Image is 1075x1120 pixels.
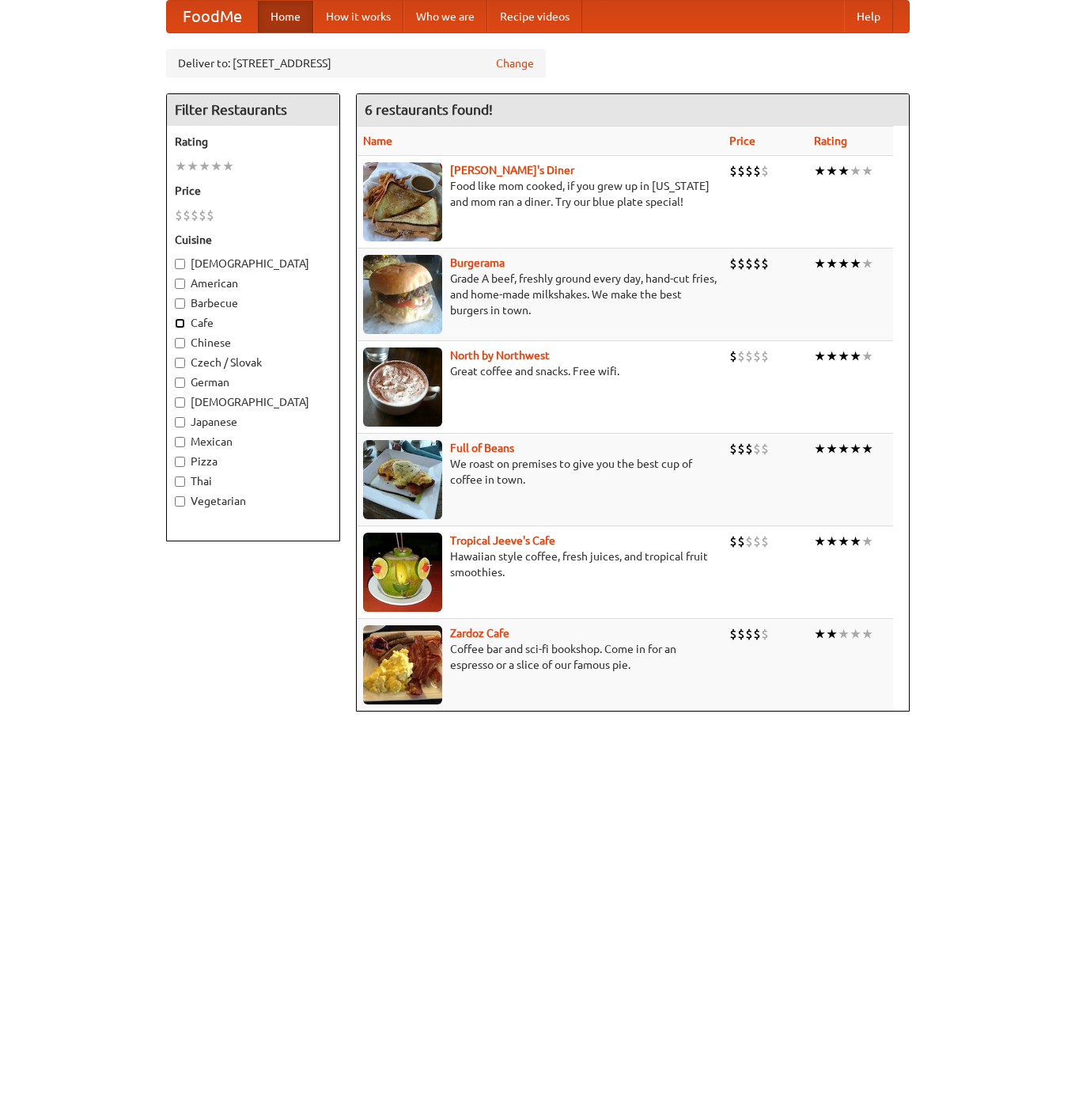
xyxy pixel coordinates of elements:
[187,158,199,175] li: ★
[761,255,769,272] li: $
[403,1,487,32] a: Who we are
[363,255,442,334] img: burgerama.jpg
[761,625,769,643] li: $
[729,347,737,365] li: $
[167,94,339,126] h4: Filter Restaurants
[826,347,838,365] li: ★
[450,164,574,177] a: [PERSON_NAME]'s Diner
[450,627,509,640] a: Zardoz Cafe
[363,440,442,519] img: beans.jpg
[729,162,737,180] li: $
[729,533,737,550] li: $
[838,347,850,365] li: ★
[761,162,769,180] li: $
[761,440,769,457] li: $
[450,256,505,269] b: Burgerama
[737,255,745,272] li: $
[363,363,717,379] p: Great coffee and snacks. Free wifi.
[838,162,850,180] li: ★
[850,162,861,180] li: ★
[737,162,745,180] li: $
[199,158,210,175] li: ★
[175,358,185,368] input: Czech / Slovak
[175,318,185,328] input: Cafe
[175,496,185,507] input: Vegetarian
[745,255,753,272] li: $
[206,207,214,224] li: $
[450,349,550,362] b: North by Northwest
[313,1,403,32] a: How it works
[496,55,534,71] a: Change
[363,641,717,673] p: Coffee bar and sci-fi bookshop. Come in for an espresso or a slice of our famous pie.
[745,162,753,180] li: $
[844,1,893,32] a: Help
[258,1,313,32] a: Home
[363,271,717,318] p: Grade A beef, freshly ground every day, hand-cut fries, and home-made milkshakes. We make the bes...
[814,533,826,550] li: ★
[737,533,745,550] li: $
[450,534,555,547] a: Tropical Jeeve's Cafe
[826,533,838,550] li: ★
[183,207,191,224] li: $
[737,347,745,365] li: $
[753,162,761,180] li: $
[850,347,861,365] li: ★
[745,347,753,365] li: $
[175,454,331,469] label: Pizza
[175,476,185,487] input: Thai
[175,232,331,248] h5: Cuisine
[838,440,850,457] li: ★
[814,162,826,180] li: ★
[861,625,873,643] li: ★
[175,158,187,175] li: ★
[175,315,331,331] label: Cafe
[175,275,331,291] label: American
[365,102,493,117] ng-pluralize: 6 restaurants found!
[363,625,442,704] img: zardoz.jpg
[861,347,873,365] li: ★
[450,442,514,454] a: Full of Beans
[175,394,331,410] label: [DEMOGRAPHIC_DATA]
[175,493,331,509] label: Vegetarian
[753,533,761,550] li: $
[175,397,185,408] input: [DEMOGRAPHIC_DATA]
[175,298,185,309] input: Barbecue
[838,533,850,550] li: ★
[814,347,826,365] li: ★
[210,158,222,175] li: ★
[363,135,392,147] a: Name
[814,255,826,272] li: ★
[175,417,185,427] input: Japanese
[745,625,753,643] li: $
[175,183,331,199] h5: Price
[838,625,850,643] li: ★
[729,625,737,643] li: $
[861,533,873,550] li: ★
[753,440,761,457] li: $
[814,135,847,147] a: Rating
[737,440,745,457] li: $
[167,1,258,32] a: FoodMe
[850,440,861,457] li: ★
[826,255,838,272] li: ★
[175,259,185,269] input: [DEMOGRAPHIC_DATA]
[737,625,745,643] li: $
[175,378,185,388] input: German
[850,625,861,643] li: ★
[745,440,753,457] li: $
[761,533,769,550] li: $
[826,162,838,180] li: ★
[175,414,331,430] label: Japanese
[826,625,838,643] li: ★
[175,335,331,351] label: Chinese
[861,440,873,457] li: ★
[363,347,442,427] img: north.jpg
[753,625,761,643] li: $
[175,279,185,289] input: American
[729,255,737,272] li: $
[175,256,331,271] label: [DEMOGRAPHIC_DATA]
[826,440,838,457] li: ★
[861,162,873,180] li: ★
